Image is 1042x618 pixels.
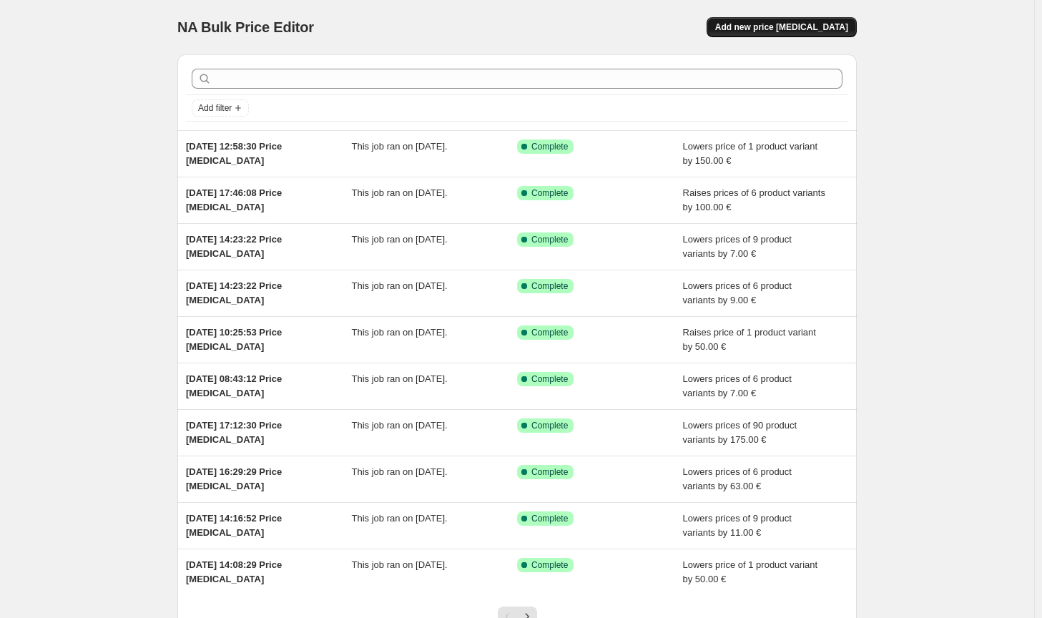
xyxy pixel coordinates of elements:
[683,373,792,398] span: Lowers prices of 6 product variants by 7.00 €
[531,141,568,152] span: Complete
[531,559,568,571] span: Complete
[186,187,282,212] span: [DATE] 17:46:08 Price [MEDICAL_DATA]
[186,327,282,352] span: [DATE] 10:25:53 Price [MEDICAL_DATA]
[683,420,797,445] span: Lowers prices of 90 product variants by 175.00 €
[707,17,857,37] button: Add new price [MEDICAL_DATA]
[352,466,448,477] span: This job ran on [DATE].
[683,559,818,584] span: Lowers price of 1 product variant by 50.00 €
[186,420,282,445] span: [DATE] 17:12:30 Price [MEDICAL_DATA]
[352,327,448,338] span: This job ran on [DATE].
[352,141,448,152] span: This job ran on [DATE].
[186,234,282,259] span: [DATE] 14:23:22 Price [MEDICAL_DATA]
[192,99,249,117] button: Add filter
[683,513,792,538] span: Lowers prices of 9 product variants by 11.00 €
[683,466,792,491] span: Lowers prices of 6 product variants by 63.00 €
[683,187,825,212] span: Raises prices of 6 product variants by 100.00 €
[683,327,816,352] span: Raises price of 1 product variant by 50.00 €
[186,280,282,305] span: [DATE] 14:23:22 Price [MEDICAL_DATA]
[186,559,282,584] span: [DATE] 14:08:29 Price [MEDICAL_DATA]
[352,513,448,524] span: This job ran on [DATE].
[683,141,818,166] span: Lowers price of 1 product variant by 150.00 €
[352,559,448,570] span: This job ran on [DATE].
[186,141,282,166] span: [DATE] 12:58:30 Price [MEDICAL_DATA]
[186,373,282,398] span: [DATE] 08:43:12 Price [MEDICAL_DATA]
[352,234,448,245] span: This job ran on [DATE].
[531,513,568,524] span: Complete
[198,102,232,114] span: Add filter
[186,466,282,491] span: [DATE] 16:29:29 Price [MEDICAL_DATA]
[531,373,568,385] span: Complete
[186,513,282,538] span: [DATE] 14:16:52 Price [MEDICAL_DATA]
[531,280,568,292] span: Complete
[683,234,792,259] span: Lowers prices of 9 product variants by 7.00 €
[352,280,448,291] span: This job ran on [DATE].
[352,420,448,431] span: This job ran on [DATE].
[352,373,448,384] span: This job ran on [DATE].
[531,234,568,245] span: Complete
[531,187,568,199] span: Complete
[683,280,792,305] span: Lowers prices of 6 product variants by 9.00 €
[531,327,568,338] span: Complete
[715,21,848,33] span: Add new price [MEDICAL_DATA]
[531,466,568,478] span: Complete
[177,19,314,35] span: NA Bulk Price Editor
[531,420,568,431] span: Complete
[352,187,448,198] span: This job ran on [DATE].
